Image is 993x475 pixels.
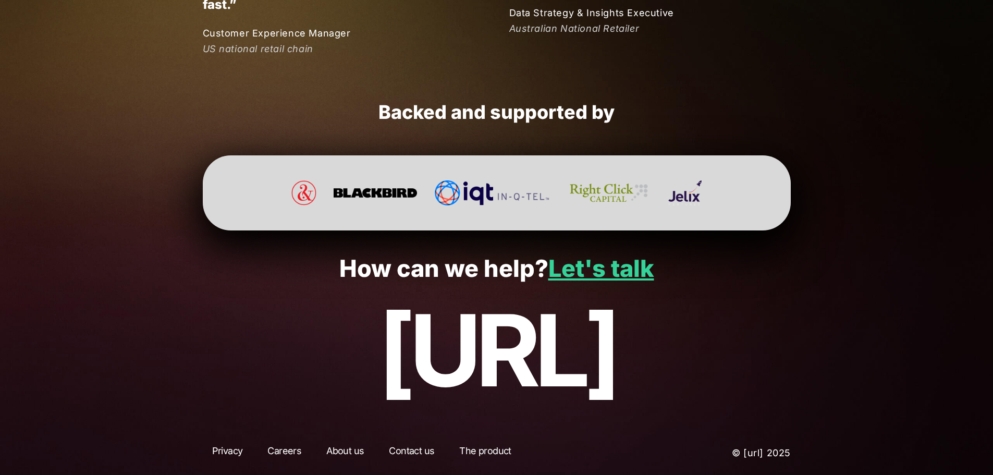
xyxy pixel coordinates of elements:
[203,43,313,54] em: US national retail chain
[567,180,651,205] img: Right Click Capital Website
[450,444,520,462] a: The product
[509,23,640,34] em: Australian National Retailer
[291,180,316,205] img: Pan Effect Website
[548,254,654,283] a: Let's talk
[317,444,373,462] a: About us
[31,255,962,282] p: How can we help?
[334,180,417,205] img: Blackbird Ventures Website
[379,444,444,462] a: Contact us
[31,295,962,406] p: [URL]
[203,26,485,41] p: Customer Experience Manager
[203,444,252,462] a: Privacy
[509,5,791,20] p: Data Strategy & Insights Executive
[258,444,311,462] a: Careers
[644,444,791,462] p: © [URL] 2025
[668,180,702,205] img: Jelix Ventures Website
[434,180,549,205] img: In-Q-Tel (IQT)
[203,101,791,124] h2: Backed and supported by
